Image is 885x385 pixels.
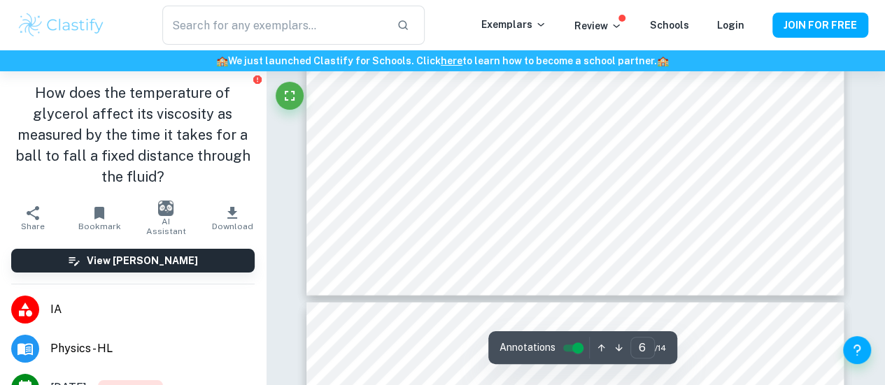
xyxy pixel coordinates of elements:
[212,221,253,231] span: Download
[657,55,669,66] span: 🏫
[50,301,255,318] span: IA
[199,198,266,238] button: Download
[21,221,45,231] span: Share
[158,201,174,216] img: AI Assistant
[717,20,744,31] a: Login
[655,342,666,354] span: / 14
[66,198,133,238] button: Bookmark
[772,13,868,38] button: JOIN FOR FREE
[216,55,228,66] span: 🏫
[11,82,255,187] h1: How does the temperature of glycerol affect its viscosity as measured by the time it takes for a ...
[3,53,882,68] h6: We just launched Clastify for Schools. Click to learn how to become a school partner.
[500,340,555,355] span: Annotations
[162,6,386,45] input: Search for any exemplars...
[50,340,255,357] span: Physics - HL
[276,82,304,110] button: Fullscreen
[141,217,191,236] span: AI Assistant
[11,249,255,273] button: View [PERSON_NAME]
[253,74,263,85] button: Report issue
[17,11,106,39] img: Clastify logo
[650,20,689,31] a: Schools
[78,221,121,231] span: Bookmark
[481,17,546,32] p: Exemplars
[574,18,622,34] p: Review
[843,336,871,364] button: Help and Feedback
[441,55,462,66] a: here
[87,253,198,268] h6: View [PERSON_NAME]
[133,198,199,238] button: AI Assistant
